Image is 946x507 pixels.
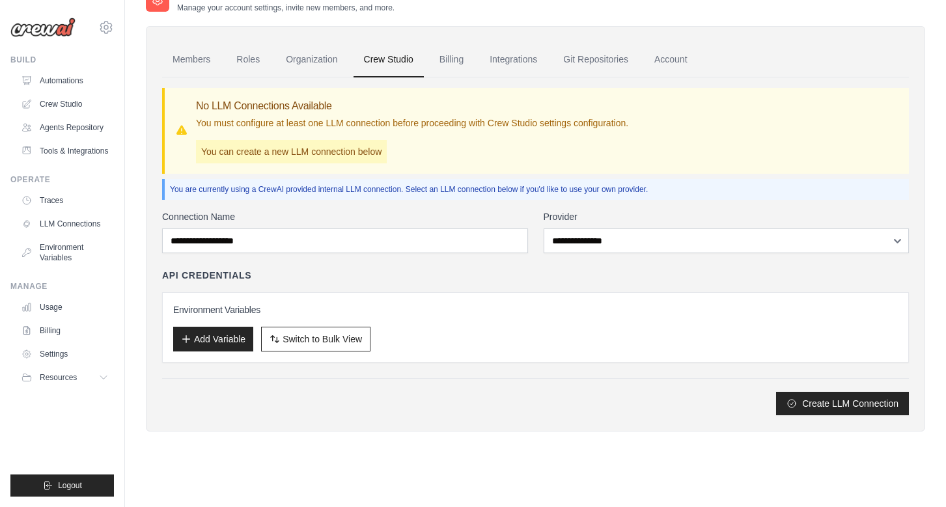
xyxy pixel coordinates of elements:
[283,333,362,346] span: Switch to Bulk View
[776,392,909,415] button: Create LLM Connection
[16,367,114,388] button: Resources
[196,98,628,114] h3: No LLM Connections Available
[58,480,82,491] span: Logout
[10,474,114,497] button: Logout
[16,237,114,268] a: Environment Variables
[10,174,114,185] div: Operate
[162,269,251,282] h4: API Credentials
[261,327,370,351] button: Switch to Bulk View
[10,18,76,37] img: Logo
[275,42,348,77] a: Organization
[40,372,77,383] span: Resources
[429,42,474,77] a: Billing
[10,55,114,65] div: Build
[16,213,114,234] a: LLM Connections
[196,140,387,163] p: You can create a new LLM connection below
[16,141,114,161] a: Tools & Integrations
[16,70,114,91] a: Automations
[162,42,221,77] a: Members
[16,117,114,138] a: Agents Repository
[10,281,114,292] div: Manage
[196,116,628,130] p: You must configure at least one LLM connection before proceeding with Crew Studio settings config...
[16,344,114,364] a: Settings
[553,42,639,77] a: Git Repositories
[177,3,395,13] p: Manage your account settings, invite new members, and more.
[226,42,270,77] a: Roles
[170,184,904,195] p: You are currently using a CrewAI provided internal LLM connection. Select an LLM connection below...
[644,42,698,77] a: Account
[16,297,114,318] a: Usage
[16,94,114,115] a: Crew Studio
[173,303,898,316] h3: Environment Variables
[881,445,946,507] iframe: Chat Widget
[479,42,548,77] a: Integrations
[16,320,114,341] a: Billing
[544,210,910,223] label: Provider
[16,190,114,211] a: Traces
[354,42,424,77] a: Crew Studio
[162,210,528,223] label: Connection Name
[173,327,253,351] button: Add Variable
